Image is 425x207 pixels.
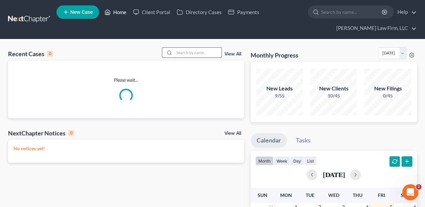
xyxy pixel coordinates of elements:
[305,192,314,198] span: Tue
[251,133,287,148] a: Calendar
[333,22,417,34] a: [PERSON_NAME] Law Firm, LLC
[364,85,411,92] div: New Filings
[251,51,298,59] h3: Monthly Progress
[68,130,74,136] div: 0
[256,92,303,99] div: 9/55
[364,92,411,99] div: 0/45
[130,6,173,18] a: Client Portal
[70,10,93,15] span: New Case
[101,6,130,18] a: Home
[8,50,53,58] div: Recent Cases
[225,6,262,18] a: Payments
[173,6,225,18] a: Directory Cases
[8,77,244,83] p: Please wait...
[257,192,267,198] span: Sun
[401,192,409,198] span: Sat
[8,129,74,137] div: NextChapter Notices
[310,92,357,99] div: 10/45
[416,184,421,190] span: 2
[280,192,292,198] span: Mon
[310,85,357,92] div: New Clients
[328,192,339,198] span: Wed
[256,85,303,92] div: New Leads
[224,52,241,56] a: View All
[321,6,383,18] input: Search by name...
[323,171,345,178] h2: [DATE]
[174,48,221,57] input: Search by name...
[290,156,304,165] button: day
[273,156,290,165] button: week
[224,131,241,136] a: View All
[402,184,418,200] iframe: Intercom live chat
[47,51,53,57] div: 0
[378,192,385,198] span: Fri
[13,145,239,152] p: No notices yet!
[394,6,417,18] a: Help
[304,156,317,165] button: list
[353,192,363,198] span: Thu
[290,133,316,148] a: Tasks
[255,156,273,165] button: month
